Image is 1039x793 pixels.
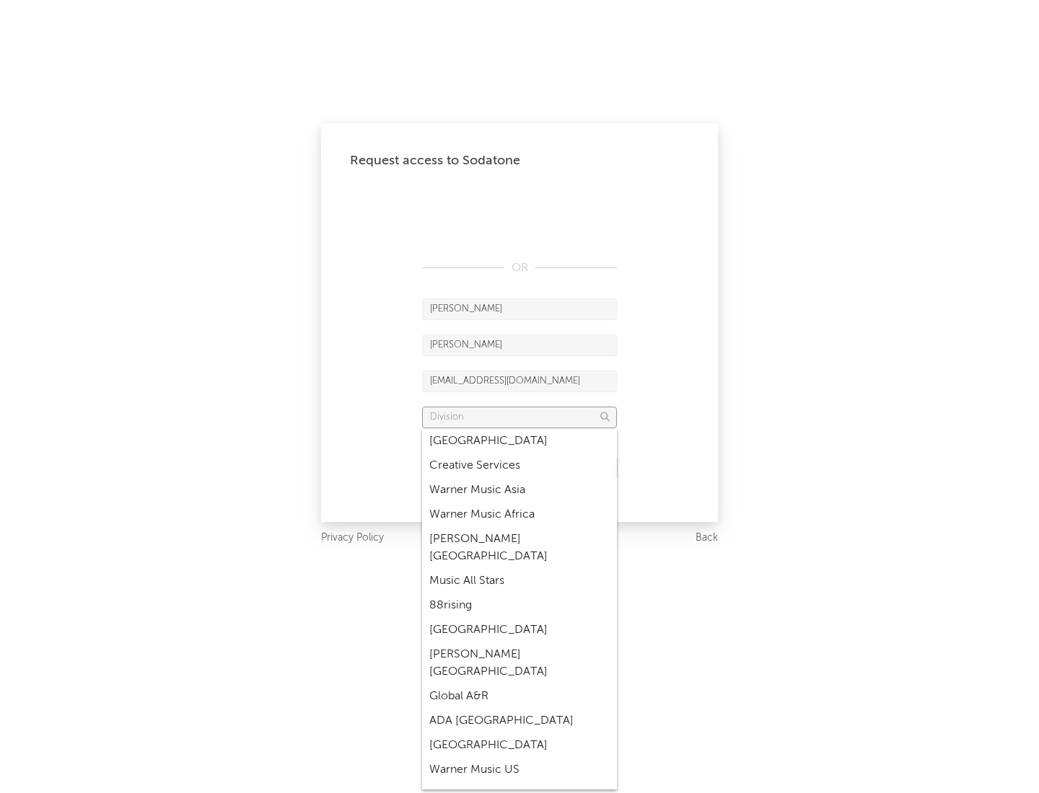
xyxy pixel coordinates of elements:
[422,684,617,709] div: Global A&R
[422,298,617,320] input: First Name
[422,733,617,758] div: [GEOGRAPHIC_DATA]
[422,642,617,684] div: [PERSON_NAME] [GEOGRAPHIC_DATA]
[321,529,384,547] a: Privacy Policy
[422,260,617,277] div: OR
[422,709,617,733] div: ADA [GEOGRAPHIC_DATA]
[422,478,617,502] div: Warner Music Asia
[422,429,617,453] div: [GEOGRAPHIC_DATA]
[350,152,689,169] div: Request access to Sodatone
[422,593,617,618] div: 88rising
[422,569,617,593] div: Music All Stars
[422,527,617,569] div: [PERSON_NAME] [GEOGRAPHIC_DATA]
[422,407,617,428] input: Division
[422,371,617,392] input: Email
[422,618,617,642] div: [GEOGRAPHIC_DATA]
[422,758,617,782] div: Warner Music US
[422,453,617,478] div: Creative Services
[422,335,617,356] input: Last Name
[696,529,718,547] a: Back
[422,502,617,527] div: Warner Music Africa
